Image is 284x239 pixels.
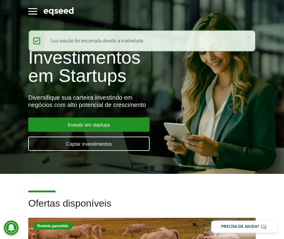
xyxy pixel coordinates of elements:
[33,222,73,230] div: Rodada garantida
[29,30,256,51] div: Sua sessão foi encerrada devido a inatividade.
[247,34,250,40] a: ×
[28,48,256,85] h1: Investimentos em Startups
[28,118,150,132] a: Investir em startups
[28,94,256,108] div: Diversifique sua carteira investindo em negócios com alto potencial de crescimento
[43,6,74,16] img: EqSeed
[28,137,150,151] a: Captar investimentos
[28,198,256,218] h2: Ofertas disponíveis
